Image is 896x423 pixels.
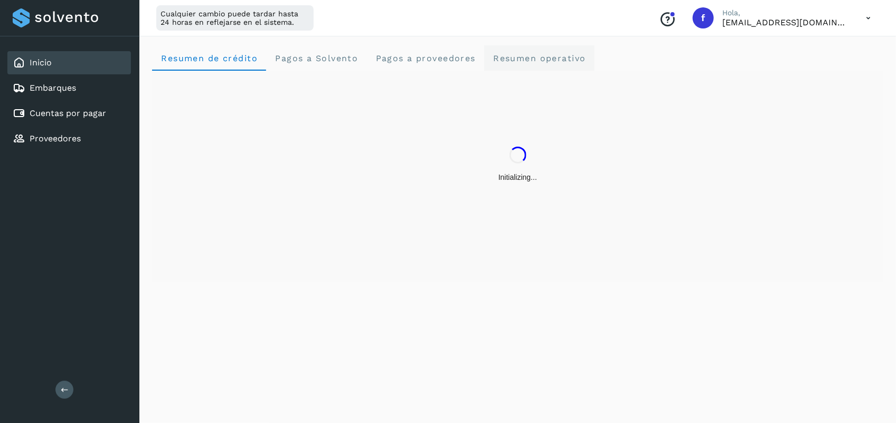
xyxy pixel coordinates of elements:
[7,76,131,100] div: Embarques
[722,8,849,17] p: Hola,
[30,57,52,68] a: Inicio
[156,5,314,31] div: Cualquier cambio puede tardar hasta 24 horas en reflejarse en el sistema.
[493,53,586,63] span: Resumen operativo
[7,102,131,125] div: Cuentas por pagar
[275,53,358,63] span: Pagos a Solvento
[30,133,81,143] a: Proveedores
[722,17,849,27] p: fepadilla@niagarawater.com
[375,53,476,63] span: Pagos a proveedores
[7,51,131,74] div: Inicio
[30,108,106,118] a: Cuentas por pagar
[161,53,258,63] span: Resumen de crédito
[7,127,131,150] div: Proveedores
[30,83,76,93] a: Embarques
